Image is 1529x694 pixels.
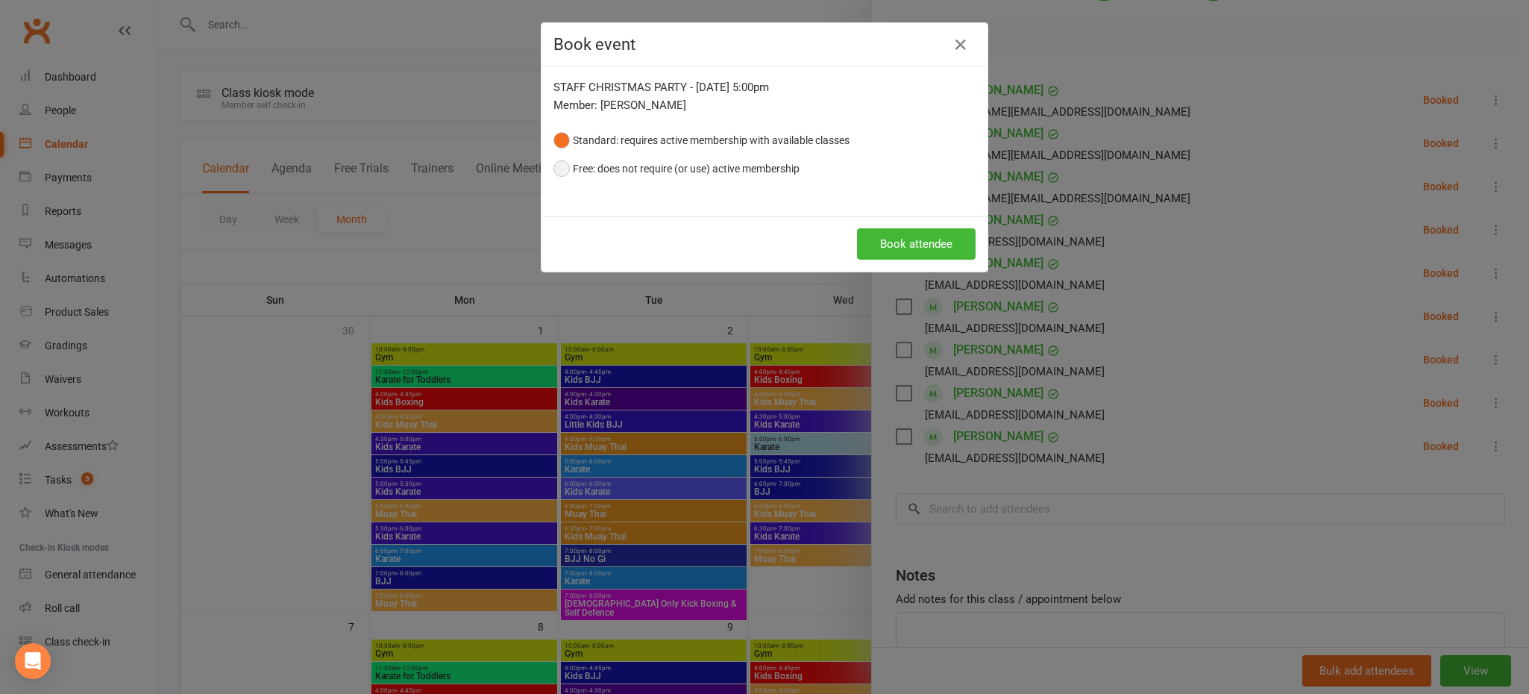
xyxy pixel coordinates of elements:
button: Free: does not require (or use) active membership [553,154,800,183]
button: Book attendee [857,228,976,260]
div: Open Intercom Messenger [15,643,51,679]
button: Close [949,33,973,57]
h4: Book event [553,35,976,54]
div: STAFF CHRISTMAS PARTY - [DATE] 5:00pm Member: [PERSON_NAME] [553,78,976,114]
button: Standard: requires active membership with available classes [553,126,850,154]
